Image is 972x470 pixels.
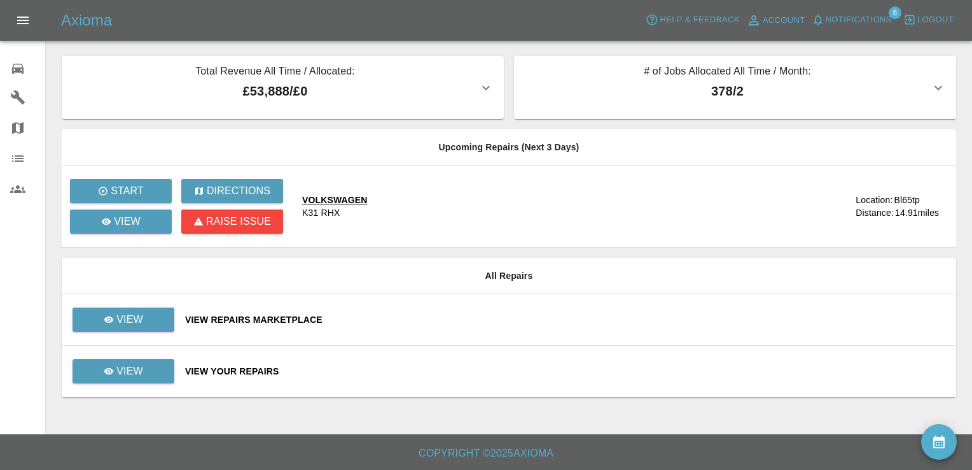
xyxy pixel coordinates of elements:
[302,206,340,219] div: K31 RHX
[62,56,504,119] button: Total Revenue All Time / Allocated:£53,888/£0
[302,194,819,219] a: VOLKSWAGENK31 RHX
[829,194,946,219] a: Location:Bl65tpDistance:14.91miles
[181,179,283,203] button: Directions
[70,179,172,203] button: Start
[72,314,175,324] a: View
[856,194,892,206] div: Location:
[642,10,742,30] button: Help & Feedback
[660,13,739,27] span: Help & Feedback
[70,210,172,234] a: View
[895,206,946,219] div: 14.91 miles
[73,359,174,383] a: View
[894,194,920,206] div: Bl65tp
[743,10,809,31] a: Account
[524,64,931,82] p: # of Jobs Allocated All Time / Month:
[61,10,112,31] h5: Axioma
[72,366,175,376] a: View
[62,129,956,166] th: Upcoming Repairs (Next 3 Days)
[302,194,368,206] div: VOLKSWAGEN
[921,424,957,460] button: availability
[514,56,956,119] button: # of Jobs Allocated All Time / Month:378/2
[809,10,895,30] button: Notifications
[116,312,143,327] p: View
[10,445,962,462] h6: Copyright © 2025 Axioma
[185,365,946,378] a: View Your Repairs
[114,214,141,229] p: View
[181,210,283,234] button: Raise issue
[185,313,946,326] a: View Repairs Marketplace
[763,13,805,28] span: Account
[900,10,957,30] button: Logout
[889,6,901,19] span: 6
[856,206,894,219] div: Distance:
[917,13,954,27] span: Logout
[206,214,271,229] p: Raise issue
[111,183,144,199] p: Start
[8,5,38,36] button: Open drawer
[826,13,892,27] span: Notifications
[72,82,478,101] p: £53,888 / £0
[73,308,174,332] a: View
[207,183,270,199] p: Directions
[116,364,143,379] p: View
[524,82,931,101] p: 378 / 2
[62,258,956,294] th: All Repairs
[72,64,478,82] p: Total Revenue All Time / Allocated:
